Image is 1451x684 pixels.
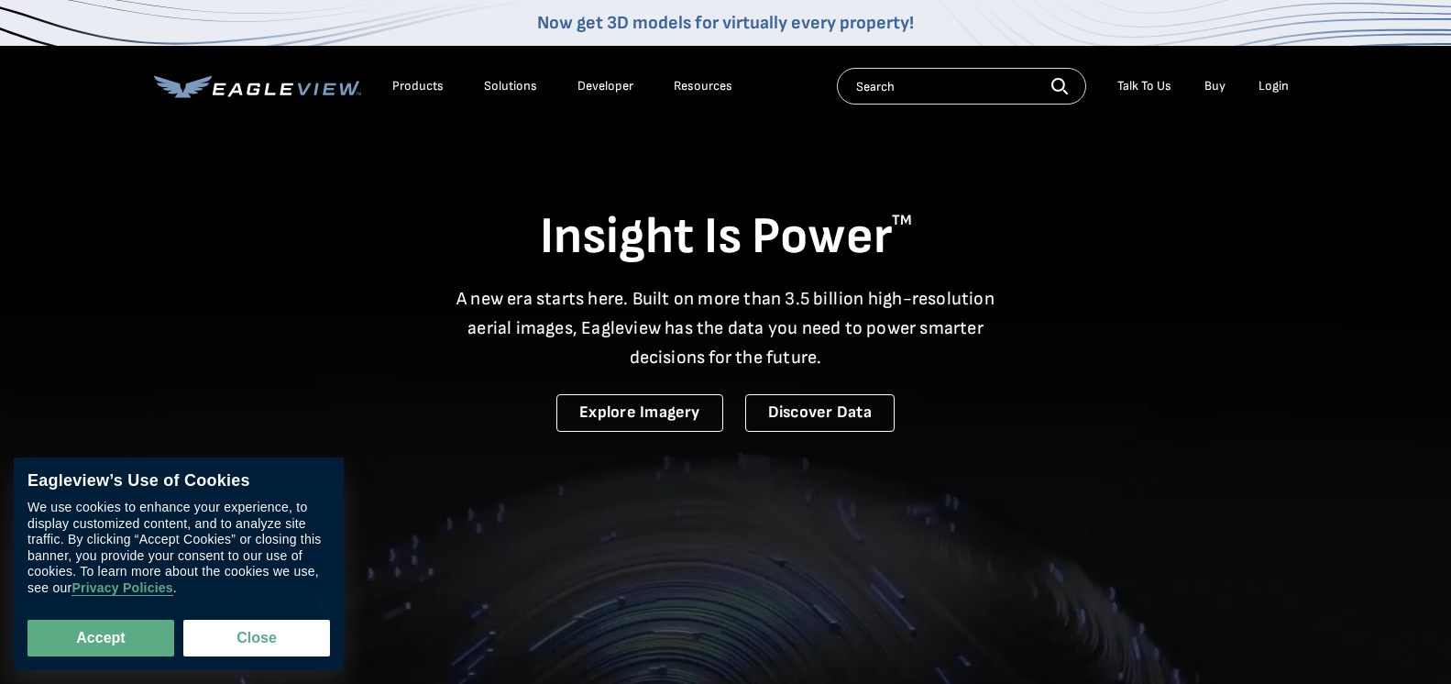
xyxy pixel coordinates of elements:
h1: Insight Is Power [154,205,1298,270]
a: Now get 3D models for virtually every property! [537,12,914,34]
div: Eagleview’s Use of Cookies [27,471,330,491]
a: Explore Imagery [556,394,723,432]
p: A new era starts here. Built on more than 3.5 billion high-resolution aerial images, Eagleview ha... [445,284,1006,372]
div: Resources [674,78,732,94]
div: Talk To Us [1117,78,1171,94]
div: Solutions [484,78,537,94]
a: Buy [1204,78,1226,94]
div: Products [392,78,444,94]
div: We use cookies to enhance your experience, to display customized content, and to analyze site tra... [27,501,330,597]
button: Accept [27,620,174,656]
a: Privacy Policies [71,581,172,597]
a: Discover Data [745,394,895,432]
a: Developer [577,78,633,94]
input: Search [837,68,1086,105]
div: Login [1259,78,1289,94]
sup: TM [892,212,912,229]
button: Close [183,620,330,656]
